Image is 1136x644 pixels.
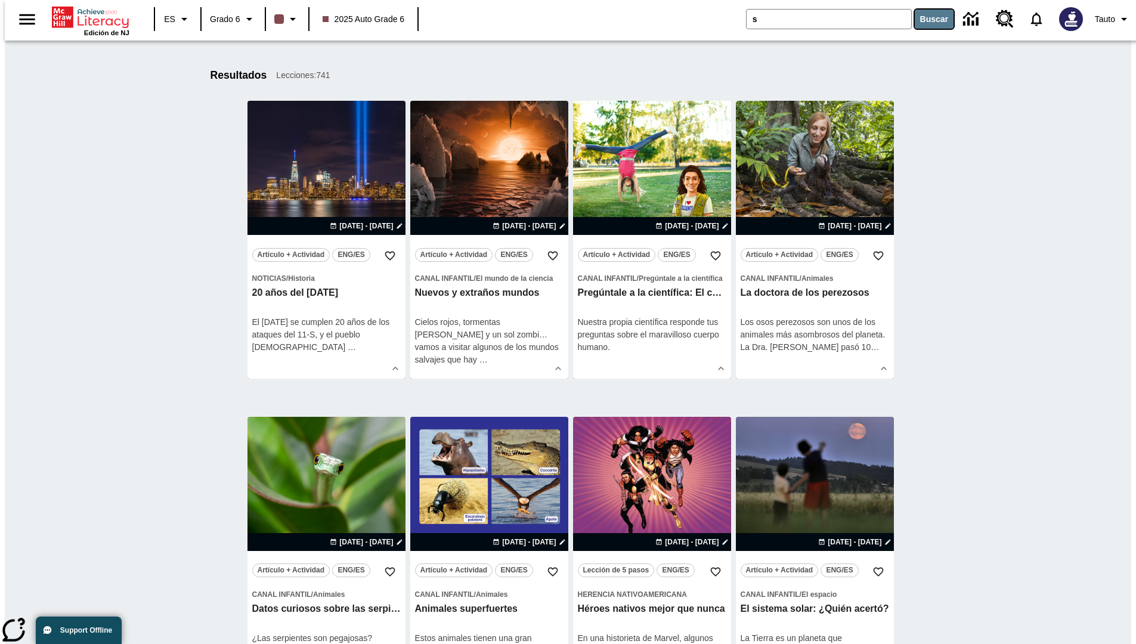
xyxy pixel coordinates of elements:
[1095,13,1115,26] span: Tauto
[578,588,726,600] span: Tema: Herencia nativoamericana/null
[736,101,894,379] div: lesson details
[639,274,723,283] span: Pregúntale a la científica
[826,564,853,577] span: ENG/ES
[542,245,564,267] button: Añadir a mis Favoritas
[415,248,493,262] button: Artículo + Actividad
[741,590,800,599] span: Canal Infantil
[583,564,649,577] span: Lección de 5 pasos
[578,274,637,283] span: Canal Infantil
[36,617,122,644] button: Support Offline
[332,248,370,262] button: ENG/ES
[821,563,859,577] button: ENG/ES
[915,10,954,29] button: Buscar
[800,590,801,599] span: /
[52,4,129,36] div: Portada
[583,249,651,261] span: Artículo + Actividad
[663,249,690,261] span: ENG/ES
[741,287,889,299] h3: La doctora de los perezosos
[746,564,813,577] span: Artículo + Actividad
[658,248,696,262] button: ENG/ES
[247,101,406,379] div: lesson details
[663,564,689,577] span: ENG/ES
[252,248,330,262] button: Artículo + Actividad
[657,563,695,577] button: ENG/ES
[474,274,476,283] span: /
[502,537,556,547] span: [DATE] - [DATE]
[549,360,567,377] button: Ver más
[252,603,401,615] h3: Datos curiosos sobre las serpientes
[490,221,568,231] button: 24 ago - 24 ago Elegir fechas
[210,13,240,26] span: Grado 6
[338,249,364,261] span: ENG/ES
[410,101,568,379] div: lesson details
[60,626,112,634] span: Support Offline
[323,13,405,26] span: 2025 Auto Grade 6
[705,245,726,267] button: Añadir a mis Favoritas
[164,13,175,26] span: ES
[578,590,687,599] span: Herencia nativoamericana
[741,272,889,284] span: Tema: Canal Infantil/Animales
[10,2,45,37] button: Abrir el menú lateral
[801,274,833,283] span: Animales
[741,588,889,600] span: Tema: Canal Infantil/El espacio
[415,274,474,283] span: Canal Infantil
[705,561,726,583] button: Añadir a mis Favoritas
[386,360,404,377] button: Ver más
[286,274,288,283] span: /
[52,5,129,29] a: Portada
[816,221,893,231] button: 24 ago - 24 ago Elegir fechas
[828,221,881,231] span: [DATE] - [DATE]
[800,274,801,283] span: /
[637,274,639,283] span: /
[1090,8,1136,30] button: Perfil/Configuración
[956,3,989,36] a: Centro de información
[665,537,719,547] span: [DATE] - [DATE]
[159,8,197,30] button: Lenguaje: ES, Selecciona un idioma
[500,564,527,577] span: ENG/ES
[578,316,726,354] div: Nuestra propia científica responde tus preguntas sobre el maravilloso cuerpo humano.
[252,588,401,600] span: Tema: Canal Infantil/Animales
[653,537,730,547] button: 27 ago - 27 ago Elegir fechas
[415,590,474,599] span: Canal Infantil
[252,272,401,284] span: Tema: Noticias/Historia
[653,221,730,231] button: 24 ago - 24 ago Elegir fechas
[311,590,313,599] span: /
[746,249,813,261] span: Artículo + Actividad
[327,537,405,547] button: 26 ago - 26 ago Elegir fechas
[989,3,1021,35] a: Centro de recursos, Se abrirá en una pestaña nueva.
[821,248,859,262] button: ENG/ES
[415,588,564,600] span: Tema: Canal Infantil/Animales
[252,274,286,283] span: Noticias
[415,563,493,577] button: Artículo + Actividad
[339,221,393,231] span: [DATE] - [DATE]
[288,274,315,283] span: Historia
[276,69,330,82] span: Lecciones : 741
[420,564,488,577] span: Artículo + Actividad
[270,8,305,30] button: El color de la clase es café oscuro. Cambiar el color de la clase.
[258,249,325,261] span: Artículo + Actividad
[252,287,401,299] h3: 20 años del 11 de septiembre
[252,316,401,354] div: El [DATE] se cumplen 20 años de los ataques del 11-S, y el pueblo [DEMOGRAPHIC_DATA]
[801,590,837,599] span: El espacio
[415,272,564,284] span: Tema: Canal Infantil/El mundo de la ciencia
[258,564,325,577] span: Artículo + Actividad
[339,537,393,547] span: [DATE] - [DATE]
[868,245,889,267] button: Añadir a mis Favoritas
[875,360,893,377] button: Ver más
[338,564,364,577] span: ENG/ES
[871,342,879,352] span: …
[712,360,730,377] button: Ver más
[816,537,893,547] button: 01 sept - 01 sept Elegir fechas
[665,221,719,231] span: [DATE] - [DATE]
[578,563,655,577] button: Lección de 5 pasos
[211,69,267,82] h1: Resultados
[578,272,726,284] span: Tema: Canal Infantil/Pregúntale a la científica
[313,590,345,599] span: Animales
[542,561,564,583] button: Añadir a mis Favoritas
[741,248,819,262] button: Artículo + Actividad
[747,10,911,29] input: Buscar campo
[578,603,726,615] h3: Héroes nativos mejor que nunca
[868,561,889,583] button: Añadir a mis Favoritas
[379,561,401,583] button: Añadir a mis Favoritas
[474,590,476,599] span: /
